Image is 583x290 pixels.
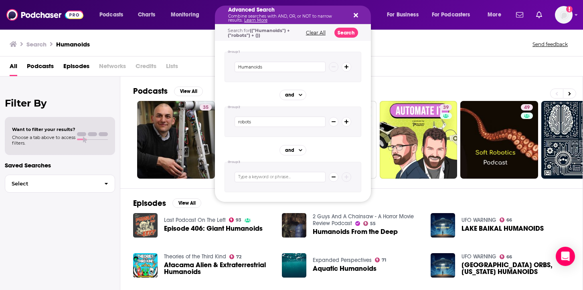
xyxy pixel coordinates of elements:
a: Show notifications dropdown [533,8,545,22]
p: Saved Searches [5,161,115,169]
span: 49 [524,104,530,112]
span: All [10,60,17,76]
span: Logged in as TrevorC [555,6,573,24]
button: open menu [482,8,511,21]
span: and [285,148,294,153]
span: For Business [387,9,419,20]
button: open menu [381,8,429,21]
a: 55 [363,221,376,226]
button: Send feedback [530,41,570,48]
span: Monitoring [171,9,199,20]
a: Atacama Alien & Extraterrestrial Humanoids [133,253,158,278]
button: Choose View [279,90,306,100]
span: 72 [236,255,241,259]
a: 49 [460,101,538,179]
a: 35 [137,101,215,179]
span: Select [5,181,98,186]
svg: Add a profile image [566,6,573,12]
button: Clear All [304,30,328,36]
span: and [285,93,294,97]
a: 71 [375,258,387,262]
a: UFO WARNING [462,217,496,224]
a: Humanoids From the Deep [313,228,398,235]
a: 39 [440,104,452,111]
button: View All [172,198,201,208]
span: For Podcasters [432,9,470,20]
button: Show profile menu [555,6,573,24]
a: Theories of the Third Kind [164,253,226,260]
h4: Group 2 [228,105,240,109]
button: Search [334,28,358,38]
img: LAS VEGAS ORBS, CALIFORNIA HUMANOIDS [431,253,455,278]
span: Credits [136,60,156,76]
span: 93 [236,218,241,222]
a: EpisodesView All [133,198,201,208]
button: open menu [94,8,134,21]
a: Expanded Perspectives [313,257,372,264]
button: Select [5,175,115,193]
a: PodcastsView All [133,86,203,96]
img: Podchaser - Follow, Share and Rate Podcasts [6,7,83,22]
span: Choose a tab above to access filters. [12,135,75,146]
a: UFO WARNING [462,253,496,260]
img: Humanoids From the Deep [282,213,306,238]
button: View All [174,87,203,96]
input: Type a keyword or phrase... [235,62,326,72]
p: Combine searches with AND, OR, or NOT to narrow results. [228,14,345,22]
a: Podcasts [27,60,54,76]
input: Type a keyword or phrase... [235,172,326,182]
a: 93 [229,217,242,222]
a: 72 [229,254,242,259]
button: open menu [427,8,482,21]
a: Episode 406: Giant Humanoids [164,225,263,232]
h3: Humanoids [56,40,90,48]
h4: Group 1 [228,50,240,54]
img: User Profile [555,6,573,24]
a: 66 [500,254,512,259]
a: Atacama Alien & Extraterrestrial Humanoids [164,262,272,275]
img: Episode 406: Giant Humanoids [133,213,158,238]
h2: Choose View [279,145,306,155]
a: 66 [500,217,512,222]
input: Type a keyword or phrase... [235,117,326,127]
div: Search podcasts, credits, & more... [223,6,379,24]
span: Networks [99,60,126,76]
a: 39 [380,101,457,179]
span: 55 [370,222,376,226]
h2: Podcasts [133,86,168,96]
img: Aquatic Humanoids [282,253,306,278]
span: Podcasts [99,9,123,20]
span: 71 [382,258,386,262]
img: LAKE BAIKAL HUMANOIDS [431,213,455,238]
span: [GEOGRAPHIC_DATA] ORBS, [US_STATE] HUMANOIDS [462,262,570,275]
span: More [488,9,501,20]
a: LAKE BAIKAL HUMANOIDS [462,225,544,232]
h2: Episodes [133,198,166,208]
a: Charts [133,8,160,21]
span: Search for [228,28,290,38]
a: Last Podcast On The Left [164,217,226,224]
div: Open Intercom Messenger [556,247,575,266]
span: Charts [138,9,155,20]
a: LAS VEGAS ORBS, CALIFORNIA HUMANOIDS [462,262,570,275]
a: Aquatic Humanoids [313,265,377,272]
span: 39 [443,104,449,112]
span: 66 [506,218,512,222]
a: Episodes [63,60,89,76]
span: (("Humanoids") + ("robots") + ()) [228,28,290,38]
a: Show notifications dropdown [513,8,526,22]
a: 35 [200,104,212,111]
a: 49 [521,104,533,111]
